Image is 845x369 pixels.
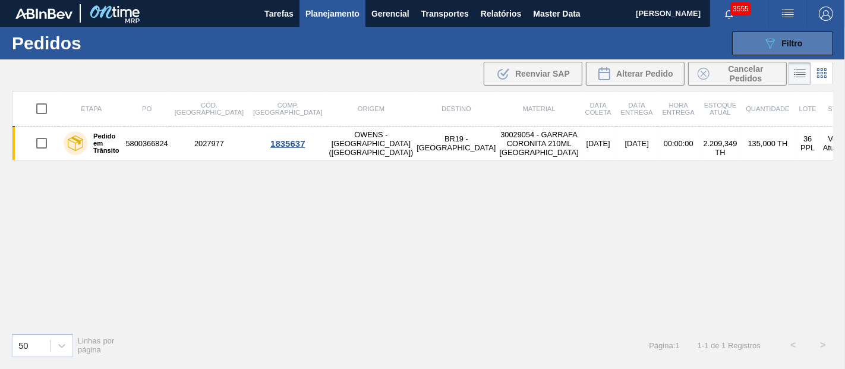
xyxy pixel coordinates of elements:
[484,62,582,86] div: Reenviar SAP
[714,64,777,83] span: Cancelar Pedidos
[778,330,808,360] button: <
[533,7,580,21] span: Master Data
[515,69,570,78] span: Reenviar SAP
[663,102,695,116] span: Hora Entrega
[746,105,789,112] span: Quantidade
[732,31,833,55] button: Filtro
[688,62,787,86] div: Cancelar Pedidos em Massa
[698,341,761,350] span: 1 - 1 de 1 Registros
[170,127,248,160] td: 2027977
[781,7,795,21] img: userActions
[808,330,838,360] button: >
[498,127,581,160] td: 30029054 - GARRAFA CORONITA 210ML [GEOGRAPHIC_DATA]
[621,102,653,116] span: Data entrega
[264,7,294,21] span: Tarefas
[585,102,611,116] span: Data coleta
[250,138,325,149] div: 1835637
[704,102,737,116] span: Estoque atual
[741,127,794,160] td: 135,000 TH
[481,7,521,21] span: Relatórios
[327,127,415,160] td: OWENS - [GEOGRAPHIC_DATA] ([GEOGRAPHIC_DATA])
[811,62,833,85] div: Visão em Cards
[124,127,170,160] td: 5800366824
[442,105,471,112] span: Destino
[649,341,679,350] span: Página : 1
[358,105,384,112] span: Origem
[78,336,115,354] span: Linhas por página
[789,62,811,85] div: Visão em Lista
[581,127,616,160] td: [DATE]
[616,127,658,160] td: [DATE]
[18,340,29,351] div: 50
[253,102,322,116] span: Comp. [GEOGRAPHIC_DATA]
[87,133,119,154] label: Pedido em Trânsito
[142,105,152,112] span: PO
[81,105,102,112] span: Etapa
[586,62,685,86] div: Alterar Pedido
[421,7,469,21] span: Transportes
[799,105,816,112] span: Lote
[523,105,556,112] span: Material
[658,127,699,160] td: 00:00:00
[175,102,244,116] span: Cód. [GEOGRAPHIC_DATA]
[15,8,72,19] img: TNhmsLtSVTkK8tSr43FrP2fwEKptu5GPRR3wAAAABJRU5ErkJggg==
[371,7,409,21] span: Gerencial
[704,139,737,157] span: 2.209,349 TH
[12,36,180,50] h1: Pedidos
[710,5,748,22] button: Notificações
[782,39,803,48] span: Filtro
[794,127,821,160] td: 36 PPL
[616,69,673,78] span: Alterar Pedido
[415,127,497,160] td: BR19 - [GEOGRAPHIC_DATA]
[305,7,360,21] span: Planejamento
[688,62,787,86] button: Cancelar Pedidos
[730,2,751,15] span: 3555
[819,7,833,21] img: Logout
